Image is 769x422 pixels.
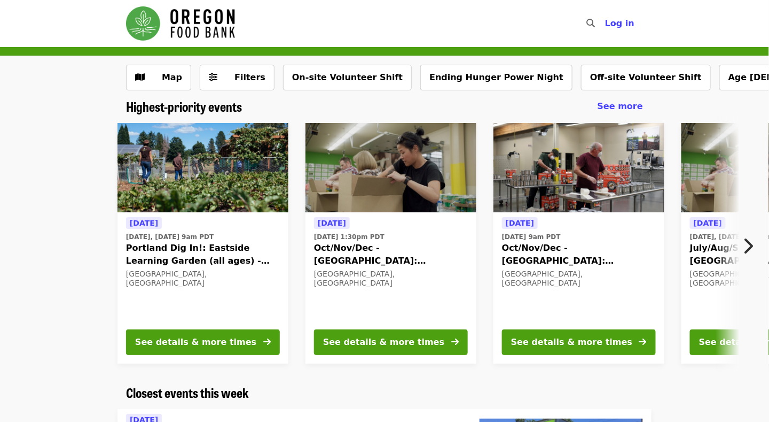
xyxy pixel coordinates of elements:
[597,13,643,34] button: Log in
[598,100,643,113] a: See more
[126,270,280,288] div: [GEOGRAPHIC_DATA], [GEOGRAPHIC_DATA]
[314,270,468,288] div: [GEOGRAPHIC_DATA], [GEOGRAPHIC_DATA]
[602,11,610,36] input: Search
[283,65,412,90] button: On-site Volunteer Shift
[126,232,214,242] time: [DATE], [DATE] 9am PDT
[200,65,274,90] button: Filters (0 selected)
[743,236,754,256] i: chevron-right icon
[117,99,652,114] div: Highest-priority events
[117,123,288,364] a: See details for "Portland Dig In!: Eastside Learning Garden (all ages) - Aug/Sept/Oct"
[605,18,634,28] span: Log in
[314,329,468,355] button: See details & more times
[126,99,242,114] a: Highest-priority events
[130,219,158,227] span: [DATE]
[420,65,572,90] button: Ending Hunger Power Night
[493,123,664,364] a: See details for "Oct/Nov/Dec - Portland: Repack/Sort (age 16+)"
[502,232,561,242] time: [DATE] 9am PDT
[502,329,656,355] button: See details & more times
[126,6,235,41] img: Oregon Food Bank - Home
[314,242,468,267] span: Oct/Nov/Dec - [GEOGRAPHIC_DATA]: Repack/Sort (age [DEMOGRAPHIC_DATA]+)
[694,219,722,227] span: [DATE]
[734,231,769,261] button: Next item
[493,123,664,213] img: Oct/Nov/Dec - Portland: Repack/Sort (age 16+) organized by Oregon Food Bank
[305,123,476,213] img: Oct/Nov/Dec - Portland: Repack/Sort (age 8+) organized by Oregon Food Bank
[502,242,656,267] span: Oct/Nov/Dec - [GEOGRAPHIC_DATA]: Repack/Sort (age [DEMOGRAPHIC_DATA]+)
[126,97,242,116] span: Highest-priority events
[502,270,656,288] div: [GEOGRAPHIC_DATA], [GEOGRAPHIC_DATA]
[126,65,191,90] button: Show map view
[305,123,476,364] a: See details for "Oct/Nov/Dec - Portland: Repack/Sort (age 8+)"
[126,242,280,267] span: Portland Dig In!: Eastside Learning Garden (all ages) - Aug/Sept/Oct
[581,65,711,90] button: Off-site Volunteer Shift
[126,329,280,355] button: See details & more times
[587,18,595,28] i: search icon
[323,336,444,349] div: See details & more times
[162,72,182,82] span: Map
[263,337,271,347] i: arrow-right icon
[135,336,256,349] div: See details & more times
[234,72,265,82] span: Filters
[318,219,346,227] span: [DATE]
[639,337,647,347] i: arrow-right icon
[135,72,145,82] i: map icon
[117,123,288,213] img: Portland Dig In!: Eastside Learning Garden (all ages) - Aug/Sept/Oct organized by Oregon Food Bank
[598,101,643,111] span: See more
[506,219,534,227] span: [DATE]
[511,336,632,349] div: See details & more times
[314,232,384,242] time: [DATE] 1:30pm PDT
[451,337,459,347] i: arrow-right icon
[126,383,249,402] span: Closest events this week
[209,72,217,82] i: sliders-h icon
